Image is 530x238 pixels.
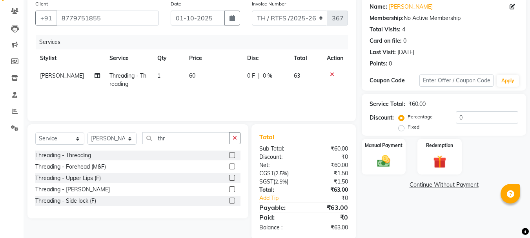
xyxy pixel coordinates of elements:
div: 0 [403,37,406,45]
input: Search or Scan [142,132,229,144]
span: SGST [259,178,273,185]
span: 60 [189,72,195,79]
div: ₹60.00 [304,145,354,153]
a: Continue Without Payment [363,181,525,189]
th: Qty [153,49,184,67]
div: ₹0 [304,213,354,222]
div: Total: [253,186,304,194]
div: ₹63.00 [304,203,354,212]
div: [DATE] [397,48,414,56]
div: Membership: [370,14,404,22]
th: Disc [242,49,289,67]
span: 2.5% [275,170,287,176]
div: ₹63.00 [304,223,354,232]
div: ₹0 [304,153,354,161]
div: Name: [370,3,387,11]
span: 63 [294,72,300,79]
div: Sub Total: [253,145,304,153]
span: | [258,72,260,80]
div: No Active Membership [370,14,518,22]
div: ( ) [253,178,304,186]
div: 0 [389,60,392,68]
div: Balance : [253,223,304,232]
label: Redemption [426,142,453,149]
div: Total Visits: [370,25,401,34]
span: Total [259,133,277,141]
div: Discount: [253,153,304,161]
div: Services [36,35,354,49]
button: +91 [35,11,57,25]
th: Stylist [35,49,105,67]
th: Action [322,49,348,67]
span: 2.5% [275,178,287,185]
div: ₹0 [312,194,354,202]
div: ₹63.00 [304,186,354,194]
label: Date [171,0,181,7]
input: Enter Offer / Coupon Code [419,74,494,87]
span: Threading - Threading [109,72,146,87]
span: CGST [259,170,274,177]
label: Invoice Number [252,0,286,7]
img: _cash.svg [373,154,394,169]
div: Threading - Forehead (M&F) [35,163,106,171]
th: Service [105,49,153,67]
span: 1 [157,72,160,79]
label: Manual Payment [365,142,403,149]
div: Card on file: [370,37,402,45]
div: Coupon Code [370,76,419,85]
div: Threading - Threading [35,151,91,160]
img: _gift.svg [429,154,450,170]
div: Paid: [253,213,304,222]
th: Price [184,49,242,67]
label: Client [35,0,48,7]
div: ₹60.00 [408,100,426,108]
div: Service Total: [370,100,405,108]
div: Payable: [253,203,304,212]
div: Discount: [370,114,394,122]
div: Net: [253,161,304,169]
div: 4 [402,25,405,34]
span: [PERSON_NAME] [40,72,84,79]
div: Last Visit: [370,48,396,56]
div: ( ) [253,169,304,178]
label: Fixed [408,124,419,131]
button: Apply [497,75,519,87]
div: Threading - [PERSON_NAME] [35,185,110,194]
a: Add Tip [253,194,312,202]
input: Search by Name/Mobile/Email/Code [56,11,159,25]
div: Threading - Upper Lips (F) [35,174,101,182]
div: Points: [370,60,387,68]
span: 0 F [247,72,255,80]
label: Percentage [408,113,433,120]
span: 0 % [263,72,272,80]
div: ₹1.50 [304,169,354,178]
div: ₹60.00 [304,161,354,169]
div: ₹1.50 [304,178,354,186]
a: [PERSON_NAME] [389,3,433,11]
div: Threading - Side lock (F) [35,197,96,205]
th: Total [289,49,322,67]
